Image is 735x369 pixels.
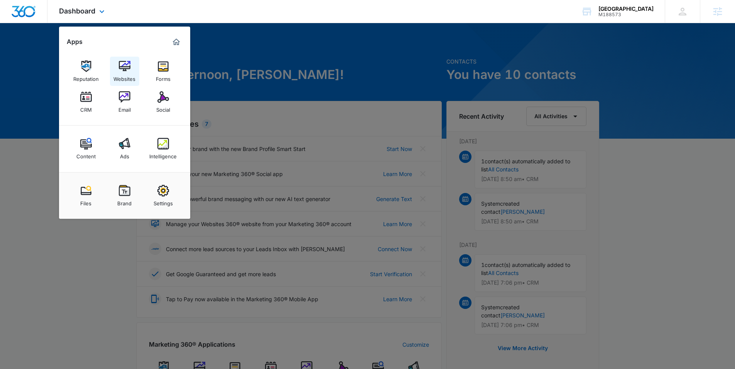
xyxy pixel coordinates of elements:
a: Forms [149,57,178,86]
div: Files [80,196,91,206]
a: Settings [149,181,178,210]
h2: Apps [67,38,83,45]
a: Files [71,181,101,210]
div: Intelligence [149,149,177,159]
a: Websites [110,57,139,86]
div: Websites [113,72,135,82]
span: Dashboard [59,7,95,15]
div: Email [118,103,131,113]
div: Settings [154,196,173,206]
div: CRM [80,103,92,113]
a: Ads [110,134,139,163]
a: Reputation [71,57,101,86]
a: Intelligence [149,134,178,163]
div: Forms [156,72,171,82]
div: Brand [117,196,132,206]
a: Social [149,87,178,117]
a: Brand [110,181,139,210]
div: Ads [120,149,129,159]
div: Reputation [73,72,99,82]
a: Email [110,87,139,117]
div: Content [76,149,96,159]
a: Content [71,134,101,163]
div: account name [598,6,654,12]
a: Marketing 360® Dashboard [170,36,182,48]
div: account id [598,12,654,17]
a: CRM [71,87,101,117]
div: Social [156,103,170,113]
